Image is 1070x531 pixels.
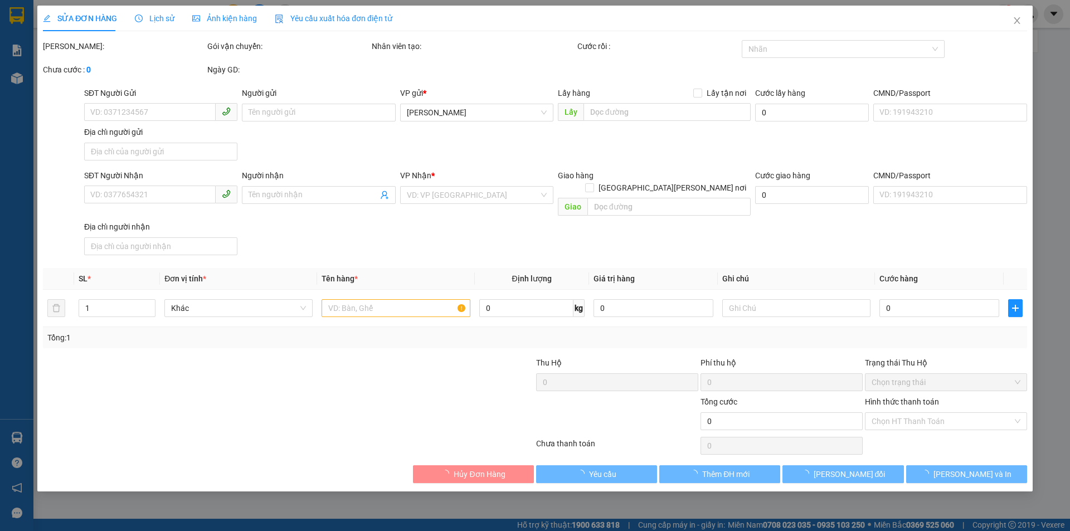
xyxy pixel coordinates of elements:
[933,468,1011,480] span: [PERSON_NAME] và In
[47,299,65,317] button: delete
[400,87,553,99] div: VP gửi
[84,169,237,182] div: SĐT Người Nhận
[558,171,594,180] span: Giao hàng
[755,104,869,121] input: Cước lấy hàng
[558,198,587,216] span: Giao
[659,465,780,483] button: Thêm ĐH mới
[222,107,231,116] span: phone
[722,299,870,317] input: Ghi Chú
[873,169,1027,182] div: CMND/Passport
[718,268,875,290] th: Ghi chú
[207,40,369,52] div: Gói vận chuyển:
[413,465,534,483] button: Hủy Đơn Hàng
[275,14,284,23] img: icon
[84,237,237,255] input: Địa chỉ của người nhận
[1001,6,1033,37] button: Close
[407,104,547,121] span: Lê Đại Hành
[512,274,552,283] span: Định lượng
[192,14,257,23] span: Ảnh kiện hàng
[755,171,810,180] label: Cước giao hàng
[454,468,505,480] span: Hủy Đơn Hàng
[535,437,699,457] div: Chưa thanh toán
[79,274,87,283] span: SL
[441,470,454,478] span: loading
[84,126,237,138] div: Địa chỉ người gửi
[589,468,616,480] span: Yêu cầu
[43,40,205,52] div: [PERSON_NAME]:
[755,89,805,98] label: Cước lấy hàng
[84,221,237,233] div: Địa chỉ người nhận
[690,470,702,478] span: loading
[192,14,200,22] span: picture
[814,468,886,480] span: [PERSON_NAME] đổi
[43,14,51,22] span: edit
[702,87,751,99] span: Lấy tận nơi
[84,143,237,160] input: Địa chỉ của người gửi
[573,299,585,317] span: kg
[47,332,413,344] div: Tổng: 1
[865,357,1027,369] div: Trạng thái Thu Hộ
[380,191,389,199] span: user-add
[921,470,933,478] span: loading
[86,65,91,74] b: 0
[372,40,575,52] div: Nhân viên tạo:
[594,274,635,283] span: Giá trị hàng
[701,397,737,406] span: Tổng cước
[782,465,903,483] button: [PERSON_NAME] đổi
[400,171,431,180] span: VP Nhận
[587,198,751,216] input: Dọc đường
[577,40,740,52] div: Cước rồi :
[594,182,751,194] span: [GEOGRAPHIC_DATA][PERSON_NAME] nơi
[755,186,869,204] input: Cước giao hàng
[536,358,562,367] span: Thu Hộ
[872,374,1020,391] span: Chọn trạng thái
[1013,16,1022,25] span: close
[322,274,358,283] span: Tên hàng
[135,14,174,23] span: Lịch sử
[135,14,143,22] span: clock-circle
[873,87,1027,99] div: CMND/Passport
[701,357,863,373] div: Phí thu hộ
[536,465,657,483] button: Yêu cầu
[558,103,583,121] span: Lấy
[865,397,939,406] label: Hình thức thanh toán
[242,87,395,99] div: Người gửi
[577,470,589,478] span: loading
[171,300,306,316] span: Khác
[43,64,205,76] div: Chưa cước :
[801,470,814,478] span: loading
[1009,304,1022,313] span: plus
[207,64,369,76] div: Ngày GD:
[906,465,1027,483] button: [PERSON_NAME] và In
[84,87,237,99] div: SĐT Người Gửi
[1008,299,1023,317] button: plus
[222,189,231,198] span: phone
[322,299,470,317] input: VD: Bàn, Ghế
[558,89,590,98] span: Lấy hàng
[242,169,395,182] div: Người nhận
[583,103,751,121] input: Dọc đường
[879,274,918,283] span: Cước hàng
[702,468,750,480] span: Thêm ĐH mới
[43,14,117,23] span: SỬA ĐƠN HÀNG
[275,14,392,23] span: Yêu cầu xuất hóa đơn điện tử
[164,274,206,283] span: Đơn vị tính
